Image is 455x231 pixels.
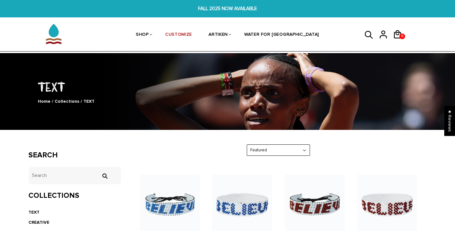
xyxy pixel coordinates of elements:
[400,32,405,41] span: 0
[444,106,455,136] div: Click to open Judge.me floating reviews tab
[136,18,149,52] a: SHOP
[81,99,82,104] span: /
[244,18,319,52] a: WATER FOR [GEOGRAPHIC_DATA]
[28,167,121,184] input: Search
[28,220,49,225] a: CREATIVE
[209,18,228,52] a: ARTIKEN
[393,41,407,42] a: 0
[52,99,53,104] span: /
[28,151,121,160] h3: Search
[28,210,39,215] a: TEXT
[140,5,315,12] span: FALL 2025 NOW AVAILABLE
[28,78,427,95] h1: TEXT
[83,99,94,104] span: TEXT
[55,99,79,104] a: Collections
[38,99,51,104] a: Home
[98,173,111,179] input: Search
[28,191,121,200] h3: Collections
[165,18,192,52] a: CUSTOMIZE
